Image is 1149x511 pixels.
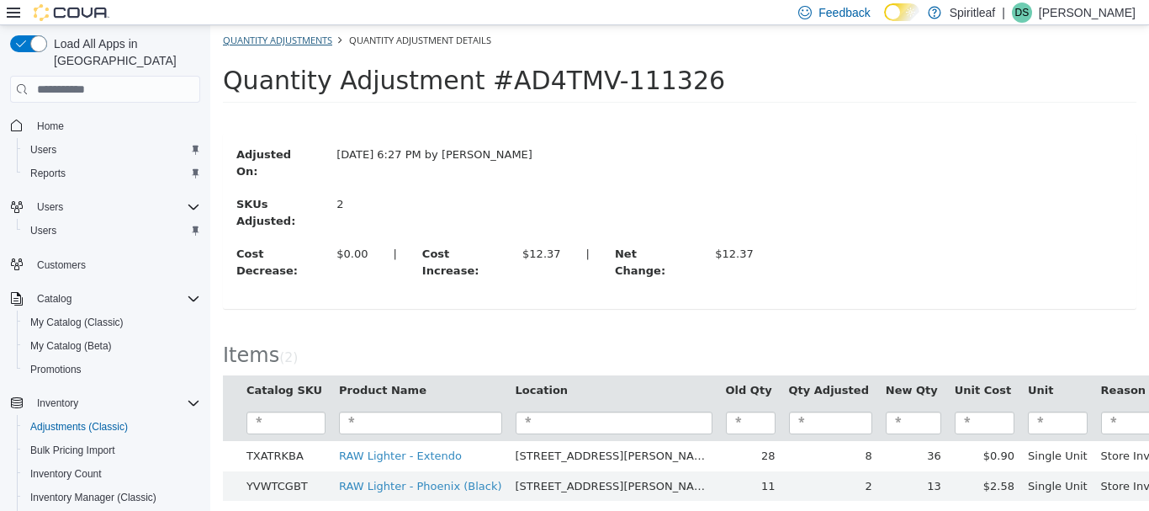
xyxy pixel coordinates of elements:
span: Adjustments (Classic) [30,420,128,434]
span: My Catalog (Beta) [30,339,112,353]
span: Items [13,318,69,342]
a: Customers [30,255,93,275]
span: Inventory [37,397,78,410]
label: | [170,221,199,237]
span: My Catalog (Beta) [24,336,200,356]
button: Home [3,113,207,137]
label: Cost Decrease: [13,221,114,253]
span: Adjustments (Classic) [24,417,200,437]
td: 11 [509,446,572,476]
button: Reports [17,162,207,185]
div: $12.37 [505,221,543,237]
a: Inventory Manager (Classic) [24,487,163,508]
td: 36 [669,416,738,446]
span: Load All Apps in [GEOGRAPHIC_DATA] [47,35,200,69]
button: Users [30,197,70,217]
span: Users [30,224,56,237]
span: Users [24,221,200,241]
button: Customers [3,253,207,277]
button: My Catalog (Beta) [17,334,207,358]
button: Users [3,195,207,219]
span: Dark Mode [884,21,885,22]
td: $2.58 [738,446,811,476]
a: Bulk Pricing Import [24,440,122,460]
span: Inventory [30,393,200,413]
button: New Qty [675,357,731,374]
a: RAW Lighter - Phoenix (Black) [129,455,291,467]
span: Inventory Manager (Classic) [24,487,200,508]
a: Inventory Count [24,464,109,484]
button: Inventory [3,391,207,415]
button: Inventory [30,393,85,413]
button: Promotions [17,358,207,381]
span: DS [1015,3,1030,23]
td: Single Unit [811,446,884,476]
button: Catalog SKU [36,357,115,374]
p: | [1002,3,1005,23]
button: Users [17,138,207,162]
span: Customers [30,254,200,275]
p: Spiritleaf [950,3,995,23]
button: Reason Code [891,357,974,374]
div: 2 [126,171,253,188]
td: 2 [572,446,669,476]
button: Inventory Manager (Classic) [17,486,207,509]
img: Cova [34,4,109,21]
span: Catalog [37,292,71,306]
button: Inventory Count [17,462,207,486]
button: Qty Adjusted [579,357,662,374]
label: SKUs Adjusted: [13,171,114,204]
span: [STREET_ADDRESS][PERSON_NAME] [305,424,505,437]
span: My Catalog (Classic) [30,316,124,329]
td: TXATRKBA [29,416,122,446]
span: Reports [30,167,66,180]
button: Old Qty [516,357,565,374]
span: Users [37,200,63,214]
span: 2 [74,325,82,340]
td: 13 [669,446,738,476]
span: Home [30,114,200,136]
td: 28 [509,416,572,446]
a: Promotions [24,359,88,380]
button: Users [17,219,207,242]
button: Bulk Pricing Import [17,439,207,462]
span: Quantity Adjustment Details [139,8,281,21]
label: | [363,221,392,237]
span: Catalog [30,289,200,309]
span: [STREET_ADDRESS][PERSON_NAME] [305,455,505,467]
span: Users [24,140,200,160]
label: Net Change: [392,221,492,253]
span: Inventory Count [24,464,200,484]
span: Inventory Count [30,467,102,481]
a: Home [30,116,71,136]
small: ( ) [69,325,87,340]
td: 8 [572,416,669,446]
a: My Catalog (Beta) [24,336,119,356]
td: $0.90 [738,416,811,446]
a: RAW Lighter - Extendo [129,424,252,437]
a: Reports [24,163,72,184]
div: $0.00 [126,221,157,237]
input: Dark Mode [884,3,919,21]
div: $12.37 [312,221,351,237]
button: Unit [818,357,846,374]
button: Catalog [3,287,207,311]
label: Adjusted On: [13,121,114,154]
a: My Catalog (Classic) [24,312,130,333]
span: Feedback [818,4,870,21]
div: [DATE] 6:27 PM by [PERSON_NAME] [114,121,335,138]
span: Reports [24,163,200,184]
button: Adjustments (Classic) [17,415,207,439]
p: [PERSON_NAME] [1039,3,1136,23]
span: Quantity Adjustment #AD4TMV-111326 [13,40,515,70]
span: Inventory Manager (Classic) [30,491,156,504]
a: Users [24,221,63,241]
td: Store Inventory Audit [884,416,1014,446]
span: Home [37,120,64,133]
span: Bulk Pricing Import [30,444,115,457]
td: YVWTCGBT [29,446,122,476]
label: Cost Increase: [199,221,299,253]
div: Danielle S [1012,3,1032,23]
td: Single Unit [811,416,884,446]
span: Users [30,197,200,217]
